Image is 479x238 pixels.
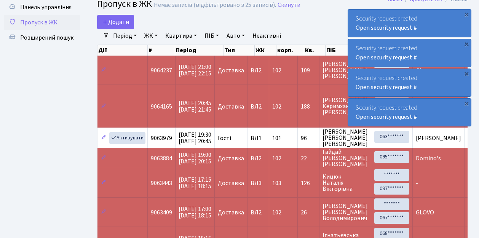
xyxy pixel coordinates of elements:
[323,61,368,79] span: [PERSON_NAME] [PERSON_NAME] [PERSON_NAME]
[162,29,200,42] a: Квартира
[251,209,266,216] span: ВЛ2
[463,10,470,18] div: ×
[251,135,266,141] span: ВЛ1
[356,24,417,32] a: Open security request #
[278,2,300,9] a: Скинути
[20,34,73,42] span: Розширений пошук
[175,45,224,56] th: Період
[4,15,80,30] a: Пропуск в ЖК
[151,102,172,111] span: 9064165
[97,45,148,56] th: Дії
[218,209,244,216] span: Доставка
[179,99,211,114] span: [DATE] 20:45 [DATE] 21:45
[416,154,441,163] span: Domino's
[301,209,316,216] span: 26
[151,66,172,75] span: 9064237
[348,99,471,126] div: Security request created
[218,67,244,73] span: Доставка
[304,45,326,56] th: Кв.
[251,67,266,73] span: ВЛ2
[151,179,172,187] span: 9063443
[154,2,276,9] div: Немає записів (відфільтровано з 25 записів).
[179,151,211,166] span: [DATE] 19:00 [DATE] 20:15
[20,3,72,11] span: Панель управління
[20,18,57,27] span: Пропуск в ЖК
[323,149,368,167] span: Гайдай [PERSON_NAME] [PERSON_NAME]
[356,113,417,121] a: Open security request #
[224,29,248,42] a: Авто
[326,45,379,56] th: ПІБ
[416,208,434,217] span: GLOVO
[151,134,172,142] span: 9063979
[348,69,471,96] div: Security request created
[463,99,470,107] div: ×
[201,29,222,42] a: ПІБ
[249,29,284,42] a: Неактивні
[218,135,231,141] span: Гості
[301,180,316,186] span: 126
[468,154,470,163] span: -
[179,131,211,145] span: [DATE] 19:30 [DATE] 20:45
[323,174,368,192] span: Кицюк Наталія Вікторівна
[463,70,470,77] div: ×
[151,208,172,217] span: 9063409
[468,208,470,217] span: -
[179,63,211,78] span: [DATE] 21:00 [DATE] 22:15
[179,205,211,220] span: [DATE] 17:00 [DATE] 18:15
[251,155,266,161] span: ВЛ2
[301,155,316,161] span: 22
[463,40,470,48] div: ×
[102,18,129,26] span: Додати
[224,45,255,56] th: Тип
[255,45,276,56] th: ЖК
[179,176,211,190] span: [DATE] 17:15 [DATE] 18:15
[301,135,316,141] span: 96
[218,155,244,161] span: Доставка
[416,179,418,187] span: -
[218,180,244,186] span: Доставка
[272,208,281,217] span: 102
[141,29,161,42] a: ЖК
[251,180,266,186] span: ВЛ3
[301,104,316,110] span: 188
[348,39,471,67] div: Security request created
[356,83,417,91] a: Open security request #
[348,10,471,37] div: Security request created
[468,179,470,187] span: -
[251,104,266,110] span: ВЛ2
[4,30,80,45] a: Розширений пошук
[468,134,470,142] span: -
[272,154,281,163] span: 102
[97,15,134,29] a: Додати
[110,29,140,42] a: Період
[272,102,281,111] span: 102
[323,203,368,221] span: [PERSON_NAME] [PERSON_NAME] Володимирович
[323,129,368,147] span: [PERSON_NAME] [PERSON_NAME] [PERSON_NAME]
[416,134,461,142] span: [PERSON_NAME]
[356,53,417,62] a: Open security request #
[272,179,281,187] span: 103
[272,66,281,75] span: 102
[148,45,175,56] th: #
[218,104,244,110] span: Доставка
[272,134,281,142] span: 101
[323,97,368,115] span: [PERSON_NAME] Керимхан [PERSON_NAME]
[301,67,316,73] span: 109
[151,154,172,163] span: 9063884
[109,132,145,144] a: Активувати
[276,45,304,56] th: корп.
